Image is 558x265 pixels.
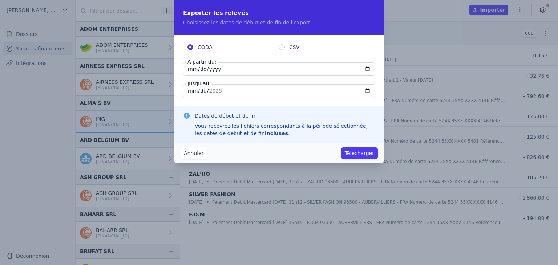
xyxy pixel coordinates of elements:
input: CSV [279,44,285,50]
strong: incluses [265,130,288,136]
span: CODA [198,44,213,51]
span: CSV [289,44,299,51]
label: CODA [187,44,279,51]
input: CODA [187,44,193,50]
h2: Exporter les relevés [183,9,375,17]
p: Choisissez les dates de début et de fin de l'export. [183,19,375,26]
h3: Dates de début et de fin [195,112,375,119]
div: Vous recevrez les fichiers correspondants à la période sélectionnée, les dates de début et de fin . [195,122,375,137]
label: Jusqu'au: [186,80,212,87]
button: Télécharger [341,147,378,159]
label: CSV [279,44,371,51]
button: Annuler [180,147,207,159]
label: A partir du: [186,58,218,65]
